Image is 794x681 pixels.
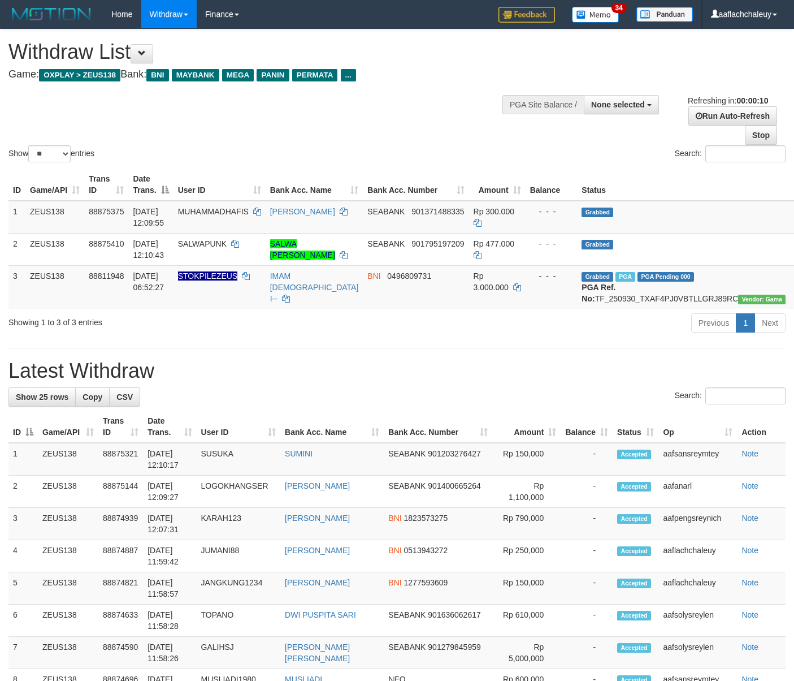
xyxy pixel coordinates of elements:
[404,514,448,523] span: Copy 1823573275 to clipboard
[285,481,350,490] a: [PERSON_NAME]
[363,169,468,201] th: Bank Acc. Number: activate to sort column ascending
[637,272,694,282] span: PGA Pending
[474,207,514,216] span: Rp 300.000
[561,605,613,637] td: -
[8,540,38,572] td: 4
[582,240,613,249] span: Grabbed
[617,611,651,620] span: Accepted
[292,69,338,81] span: PERMATA
[143,411,196,443] th: Date Trans.: activate to sort column ascending
[705,387,786,404] input: Search:
[636,7,693,22] img: panduan.png
[341,69,356,81] span: ...
[89,271,124,281] span: 88811948
[388,481,426,490] span: SEABANK
[561,540,613,572] td: -
[143,637,196,669] td: [DATE] 11:58:26
[617,482,651,492] span: Accepted
[172,69,219,81] span: MAYBANK
[270,271,359,303] a: IMAM [DEMOGRAPHIC_DATA] I--
[741,643,758,652] a: Note
[688,106,777,126] a: Run Auto-Refresh
[8,443,38,476] td: 1
[197,605,281,637] td: TOPANO
[561,508,613,540] td: -
[285,449,313,458] a: SUMINI
[617,546,651,556] span: Accepted
[411,207,464,216] span: Copy 901371488335 to clipboard
[572,7,619,23] img: Button%20Memo.svg
[270,239,335,260] a: SALWA [PERSON_NAME]
[8,312,322,328] div: Showing 1 to 3 of 3 entries
[530,270,573,282] div: - - -
[133,239,164,260] span: [DATE] 12:10:43
[8,476,38,508] td: 2
[492,605,561,637] td: Rp 610,000
[75,387,110,407] a: Copy
[367,239,405,248] span: SEABANK
[561,411,613,443] th: Balance: activate to sort column ascending
[28,145,71,162] select: Showentries
[611,3,627,13] span: 34
[8,387,76,407] a: Show 25 rows
[8,69,518,80] h4: Game: Bank:
[38,508,98,540] td: ZEUS138
[133,271,164,292] span: [DATE] 06:52:27
[741,481,758,490] a: Note
[25,233,84,265] td: ZEUS138
[285,514,350,523] a: [PERSON_NAME]
[613,411,658,443] th: Status: activate to sort column ascending
[526,169,578,201] th: Balance
[8,637,38,669] td: 7
[16,393,68,402] span: Show 25 rows
[754,313,786,333] a: Next
[8,233,25,265] td: 2
[561,443,613,476] td: -
[98,443,143,476] td: 88875321
[146,69,168,81] span: BNI
[736,96,768,105] strong: 00:00:10
[8,411,38,443] th: ID: activate to sort column descending
[8,605,38,637] td: 6
[197,572,281,605] td: JANGKUNG1234
[143,476,196,508] td: [DATE] 12:09:27
[173,169,266,201] th: User ID: activate to sort column ascending
[577,265,790,309] td: TF_250930_TXAF4PJ0VBTLLGRJ89RC
[367,207,405,216] span: SEABANK
[38,637,98,669] td: ZEUS138
[658,637,737,669] td: aafsolysreylen
[492,572,561,605] td: Rp 150,000
[8,201,25,234] td: 1
[197,411,281,443] th: User ID: activate to sort column ascending
[617,450,651,459] span: Accepted
[39,69,120,81] span: OXPLAY > ZEUS138
[492,540,561,572] td: Rp 250,000
[741,546,758,555] a: Note
[285,643,350,663] a: [PERSON_NAME] [PERSON_NAME]
[8,265,25,309] td: 3
[143,508,196,540] td: [DATE] 12:07:31
[404,546,448,555] span: Copy 0513943272 to clipboard
[411,239,464,248] span: Copy 901795197209 to clipboard
[615,272,635,282] span: Marked by aafsreyleap
[8,6,94,23] img: MOTION_logo.png
[98,411,143,443] th: Trans ID: activate to sort column ascending
[428,610,480,619] span: Copy 901636062617 to clipboard
[388,514,401,523] span: BNI
[143,540,196,572] td: [DATE] 11:59:42
[143,443,196,476] td: [DATE] 12:10:17
[285,546,350,555] a: [PERSON_NAME]
[384,411,492,443] th: Bank Acc. Number: activate to sort column ascending
[285,610,356,619] a: DWI PUSPITA SARI
[133,207,164,227] span: [DATE] 12:09:55
[178,271,238,281] span: Nama rekening ada tanda titik/strip, harap diedit
[658,572,737,605] td: aaflachchaleuy
[492,411,561,443] th: Amount: activate to sort column ascending
[561,572,613,605] td: -
[530,238,573,249] div: - - -
[197,443,281,476] td: SUSUKA
[8,360,786,382] h1: Latest Withdraw
[474,271,509,292] span: Rp 3.000.000
[741,449,758,458] a: Note
[469,169,526,201] th: Amount: activate to sort column ascending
